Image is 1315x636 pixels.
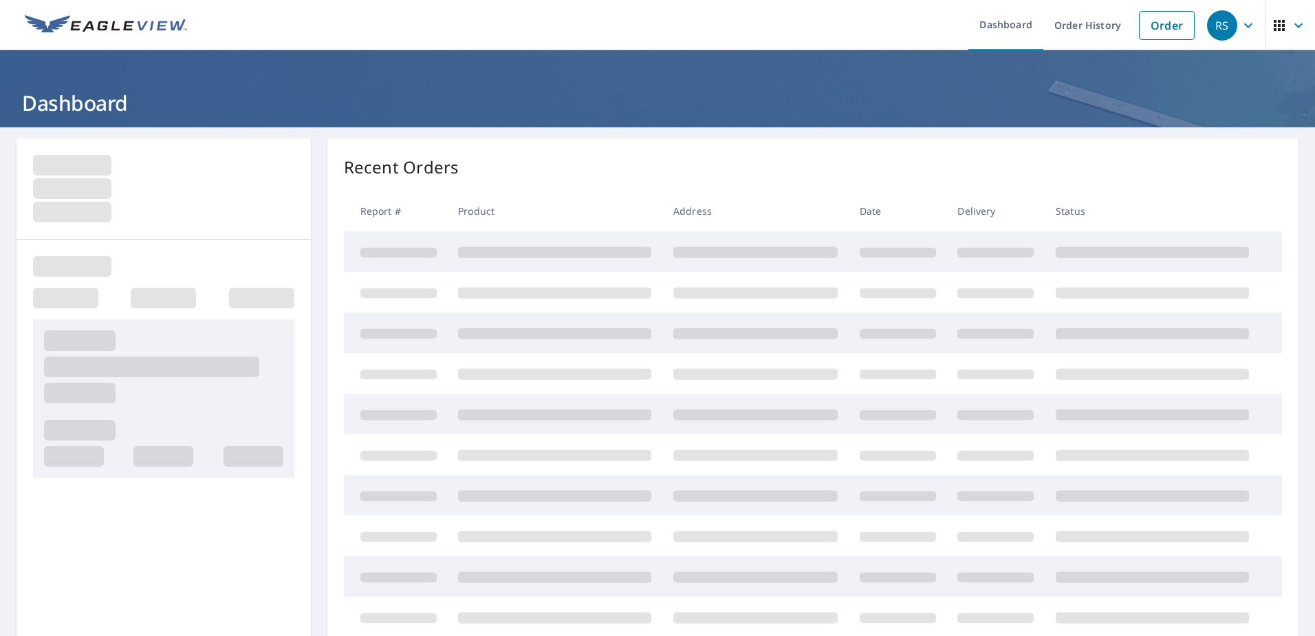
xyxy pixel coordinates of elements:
th: Address [662,191,849,231]
th: Product [447,191,662,231]
th: Date [849,191,947,231]
th: Report # [344,191,448,231]
a: Order [1139,11,1195,40]
h1: Dashboard [17,89,1298,117]
img: EV Logo [25,15,187,36]
p: Recent Orders [344,155,459,180]
th: Status [1045,191,1260,231]
th: Delivery [946,191,1045,231]
div: RS [1207,10,1237,41]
